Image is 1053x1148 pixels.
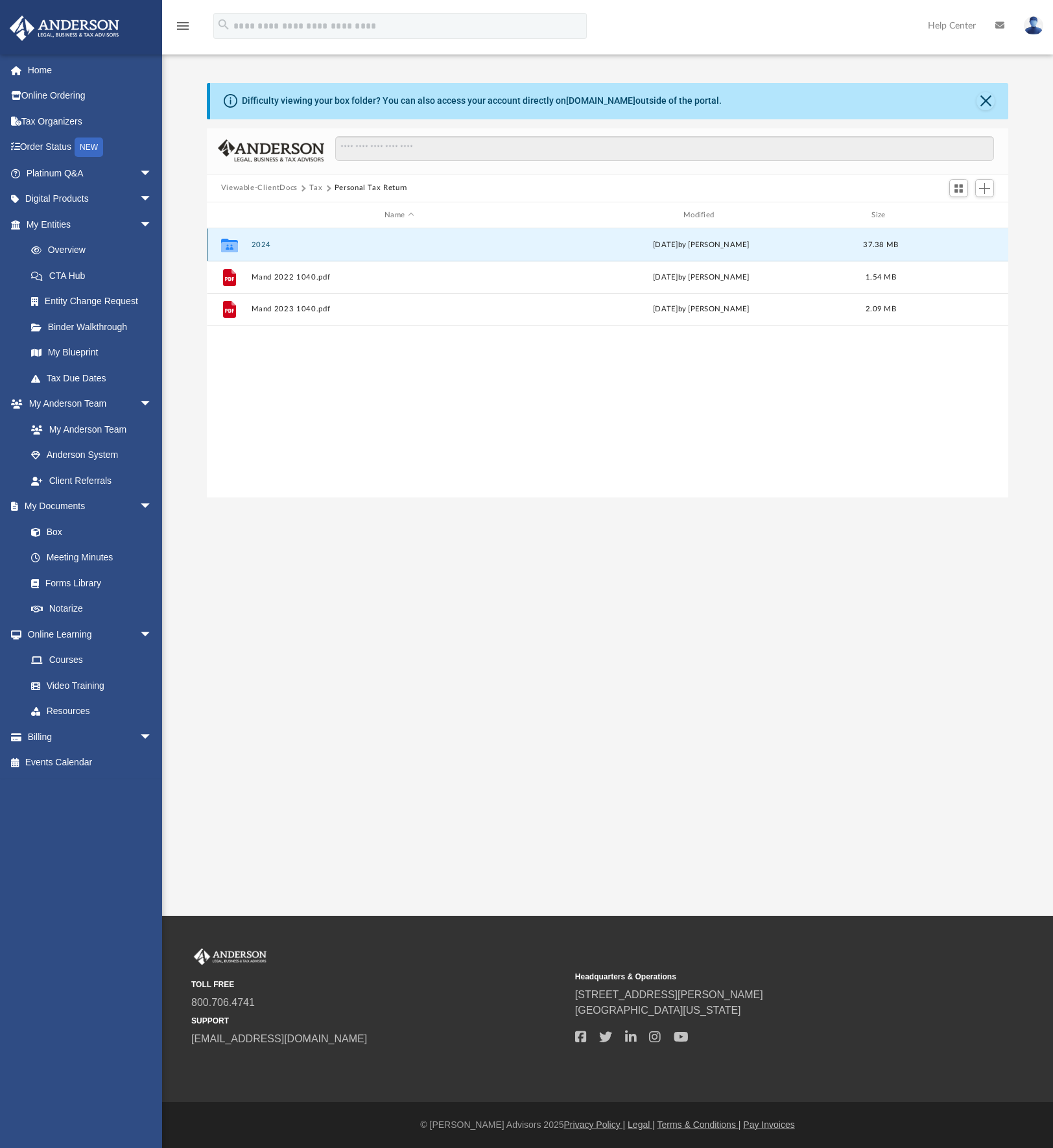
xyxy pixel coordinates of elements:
[855,209,906,221] div: Size
[912,209,1003,221] div: id
[9,108,172,134] a: Tax Organizers
[18,468,165,494] a: Client Referrals
[139,186,165,213] span: arrow_drop_down
[242,94,722,108] div: Difficulty viewing your box folder? You can also access your account directly on outside of the p...
[18,519,159,545] a: Box
[9,211,172,237] a: My Entitiesarrow_drop_down
[18,647,165,673] a: Courses
[553,272,849,283] div: [DATE] by [PERSON_NAME]
[976,92,995,110] button: Close
[553,239,849,251] div: [DATE] by [PERSON_NAME]
[175,18,191,34] i: menu
[949,179,969,197] button: Switch to Grid View
[9,750,172,776] a: Events Calendar
[575,989,763,1000] a: [STREET_ADDRESS][PERSON_NAME]
[628,1119,655,1130] a: Legal |
[575,971,950,983] small: Headquarters & Operations
[207,228,1009,497] div: grid
[139,494,165,520] span: arrow_drop_down
[335,182,407,194] button: Personal Tax Return
[743,1119,794,1130] a: Pay Invoices
[9,391,165,417] a: My Anderson Teamarrow_drop_down
[18,442,165,468] a: Anderson System
[251,273,547,281] button: Mand 2022 1040.pdf
[18,237,172,263] a: Overview
[212,209,244,221] div: id
[9,186,172,212] a: Digital Productsarrow_drop_down
[863,241,898,248] span: 37.38 MB
[6,16,123,41] img: Anderson Advisors Platinum Portal
[866,306,896,313] span: 2.09 MB
[575,1005,741,1016] a: [GEOGRAPHIC_DATA][US_STATE]
[139,621,165,648] span: arrow_drop_down
[250,209,547,221] div: Name
[139,391,165,418] span: arrow_drop_down
[18,673,159,699] a: Video Training
[18,570,159,596] a: Forms Library
[191,1033,367,1044] a: [EMAIL_ADDRESS][DOMAIN_NAME]
[251,241,547,249] button: 2024
[251,305,547,314] button: Mand 2023 1040.pdf
[18,289,172,315] a: Entity Change Request
[18,596,165,622] a: Notarize
[18,340,165,366] a: My Blueprint
[866,274,896,281] span: 1.54 MB
[191,948,269,965] img: Anderson Advisors Platinum Portal
[1024,16,1043,35] img: User Pic
[9,83,172,109] a: Online Ordering
[18,416,159,442] a: My Anderson Team
[75,138,103,157] div: NEW
[9,621,165,647] a: Online Learningarrow_drop_down
[18,365,172,391] a: Tax Due Dates
[975,179,995,197] button: Add
[566,95,635,106] a: [DOMAIN_NAME]
[162,1118,1053,1132] div: © [PERSON_NAME] Advisors 2025
[18,699,165,724] a: Resources
[657,1119,741,1130] a: Terms & Conditions |
[139,211,165,238] span: arrow_drop_down
[18,263,172,289] a: CTA Hub
[564,1119,626,1130] a: Privacy Policy |
[309,182,322,194] button: Tax
[139,160,165,187] span: arrow_drop_down
[553,304,849,316] div: [DATE] by [PERSON_NAME]
[18,545,165,571] a: Meeting Minutes
[18,314,172,340] a: Binder Walkthrough
[139,724,165,750] span: arrow_drop_down
[191,1015,566,1027] small: SUPPORT
[9,160,172,186] a: Platinum Q&Aarrow_drop_down
[175,25,191,34] a: menu
[191,997,255,1008] a: 800.706.4741
[335,136,994,161] input: Search files and folders
[9,724,172,750] a: Billingarrow_drop_down
[9,134,172,161] a: Order StatusNEW
[217,18,231,32] i: search
[552,209,849,221] div: Modified
[191,979,566,990] small: TOLL FREE
[9,494,165,520] a: My Documentsarrow_drop_down
[221,182,298,194] button: Viewable-ClientDocs
[9,57,172,83] a: Home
